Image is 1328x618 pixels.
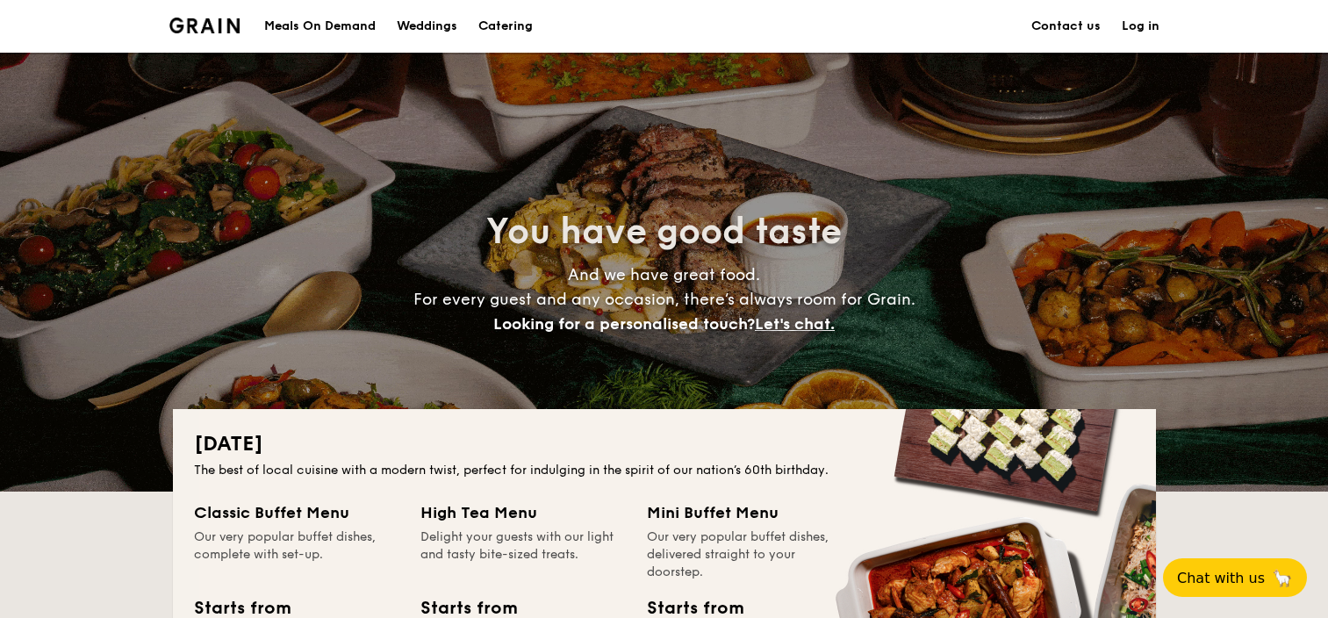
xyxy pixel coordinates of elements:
button: Chat with us🦙 [1163,558,1307,597]
div: Our very popular buffet dishes, complete with set-up. [194,528,399,581]
span: 🦙 [1272,568,1293,588]
span: And we have great food. For every guest and any occasion, there’s always room for Grain. [413,265,915,334]
span: Let's chat. [755,314,835,334]
div: Classic Buffet Menu [194,500,399,525]
span: Chat with us [1177,570,1265,586]
div: Delight your guests with our light and tasty bite-sized treats. [420,528,626,581]
div: Our very popular buffet dishes, delivered straight to your doorstep. [647,528,852,581]
img: Grain [169,18,240,33]
h2: [DATE] [194,430,1135,458]
a: Logotype [169,18,240,33]
div: Mini Buffet Menu [647,500,852,525]
div: The best of local cuisine with a modern twist, perfect for indulging in the spirit of our nation’... [194,462,1135,479]
div: High Tea Menu [420,500,626,525]
span: You have good taste [486,211,842,253]
span: Looking for a personalised touch? [493,314,755,334]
